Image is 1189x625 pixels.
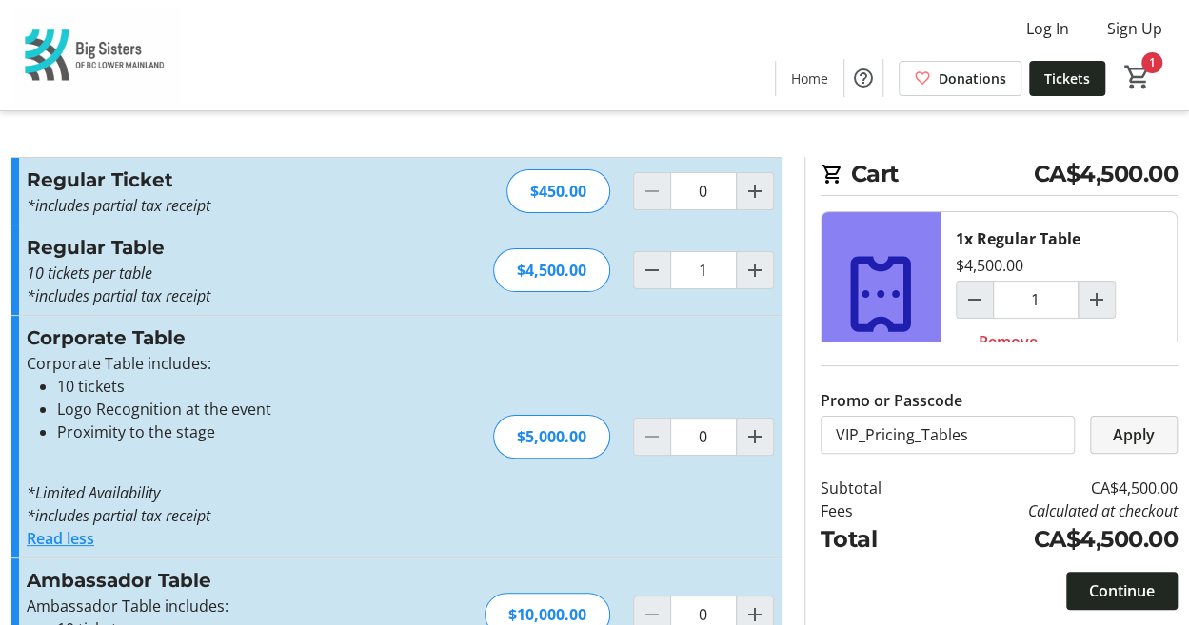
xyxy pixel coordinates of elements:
[821,416,1075,454] input: Enter promo or passcode
[957,282,993,318] button: Decrement by one
[956,254,1023,277] div: $4,500.00
[493,415,610,459] div: $5,000.00
[737,173,773,209] button: Increment by one
[27,527,94,550] button: Read less
[993,281,1079,319] input: Regular Table Quantity
[1089,579,1155,602] span: Continue
[1107,17,1162,40] span: Sign Up
[1044,68,1090,88] span: Tickets
[821,389,962,412] label: Promo or Passcode
[1011,13,1084,44] button: Log In
[11,8,181,103] img: Big Sisters of BC Lower Mainland's Logo
[821,477,924,499] td: Subtotal
[57,375,443,398] li: 10 tickets
[27,285,210,306] em: *includes partial tax receipt
[27,166,443,194] h3: Regular Ticket
[506,169,610,213] div: $450.00
[27,233,443,262] h3: Regular Table
[1026,17,1069,40] span: Log In
[27,482,160,503] em: *Limited Availability
[979,330,1038,353] span: Remove
[923,499,1178,522] td: Calculated at checkout
[1090,416,1178,454] button: Apply
[27,566,443,595] h3: Ambassador Table
[737,252,773,288] button: Increment by one
[923,477,1178,499] td: CA$4,500.00
[27,505,210,526] em: *includes partial tax receipt
[1066,572,1178,610] button: Continue
[1120,60,1155,94] button: Cart
[844,59,882,97] button: Help
[27,263,152,283] em: 10 tickets per table
[493,248,610,292] div: $4,500.00
[1092,13,1178,44] button: Sign Up
[821,157,1178,196] h2: Cart
[956,227,1080,250] div: 1x Regular Table
[634,252,670,288] button: Decrement by one
[737,419,773,455] button: Increment by one
[670,172,737,210] input: Regular Ticket Quantity
[956,322,1060,361] button: Remove
[670,251,737,289] input: Regular Table Quantity
[776,61,843,96] a: Home
[939,68,1006,88] span: Donations
[57,420,443,443] li: Proximity to the stage
[899,61,1021,96] a: Donations
[57,398,443,420] li: Logo Recognition at the event
[1029,61,1105,96] a: Tickets
[27,352,443,375] p: Corporate Table includes:
[670,418,737,456] input: Corporate Table Quantity
[821,499,924,522] td: Fees
[821,522,924,557] td: Total
[27,595,443,617] p: Ambassador Table includes:
[27,195,210,216] em: *includes partial tax receipt
[923,522,1178,557] td: CA$4,500.00
[791,68,828,88] span: Home
[27,323,443,352] h3: Corporate Table
[1079,282,1115,318] button: Increment by one
[1113,423,1155,446] span: Apply
[1033,157,1178,191] span: CA$4,500.00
